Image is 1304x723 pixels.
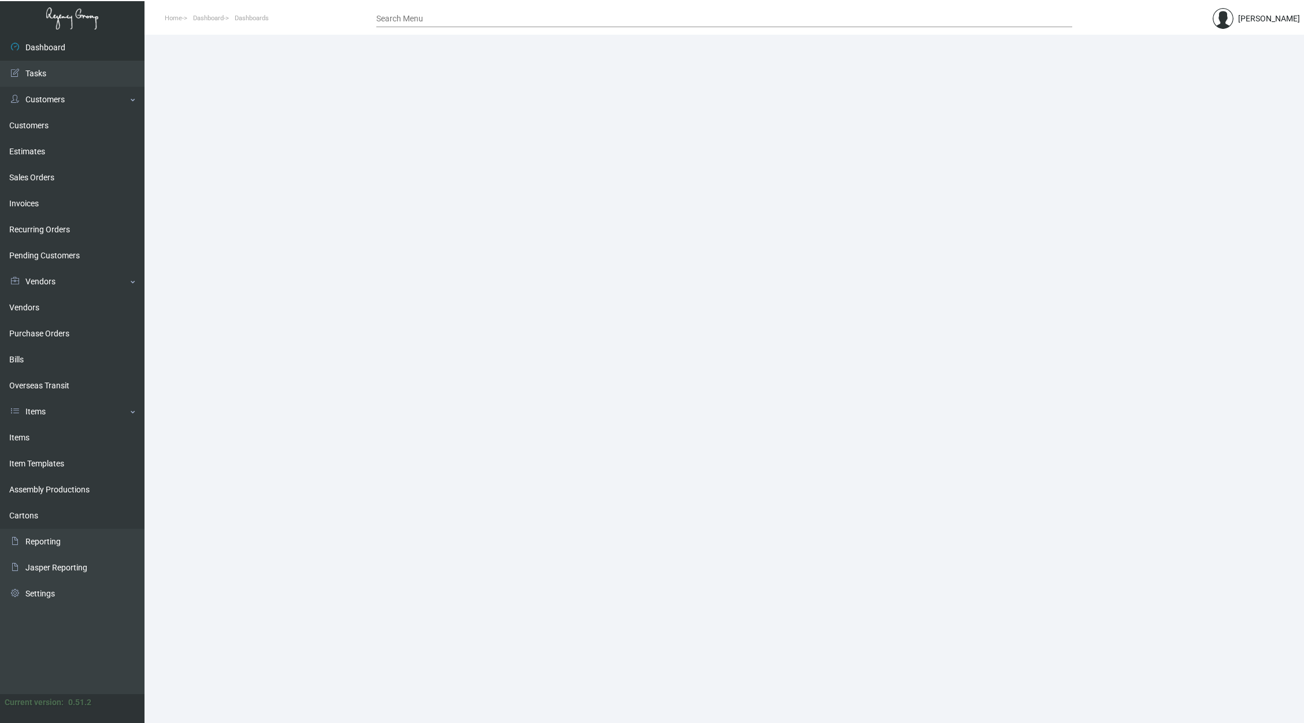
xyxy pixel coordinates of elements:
div: 0.51.2 [68,696,91,709]
div: Current version: [5,696,64,709]
div: [PERSON_NAME] [1238,13,1300,25]
span: Dashboards [235,14,269,22]
span: Dashboard [193,14,224,22]
span: Home [165,14,182,22]
img: admin@bootstrapmaster.com [1213,8,1233,29]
